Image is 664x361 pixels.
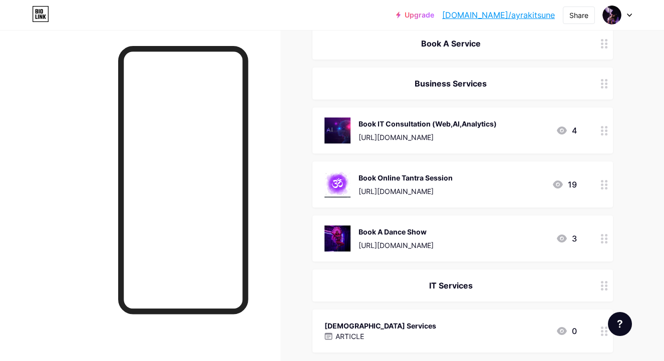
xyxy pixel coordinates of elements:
div: [DEMOGRAPHIC_DATA] Services [324,320,436,331]
img: ayrakitsune [602,5,621,24]
div: Book A Service [324,37,577,49]
div: Book Online Tantra Session [359,172,453,183]
div: Share [569,10,588,20]
div: [URL][DOMAIN_NAME] [359,186,453,196]
img: Book Online Tantra Session [324,171,351,197]
div: Business Services [324,77,577,89]
div: [URL][DOMAIN_NAME] [359,240,434,250]
div: 19 [552,178,577,190]
div: [URL][DOMAIN_NAME] [359,132,497,142]
div: Book IT Consultation (Web,AI,Analytics) [359,118,497,129]
img: Book IT Consultation (Web,AI,Analytics) [324,117,351,143]
div: IT Services [324,279,577,291]
a: [DOMAIN_NAME]/ayrakitsune [442,9,555,21]
img: Book A Dance Show [324,225,351,251]
a: Upgrade [396,11,434,19]
p: ARTICLE [336,331,364,341]
div: 3 [556,232,577,244]
div: 0 [556,325,577,337]
div: 4 [556,124,577,136]
div: Book A Dance Show [359,226,434,237]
